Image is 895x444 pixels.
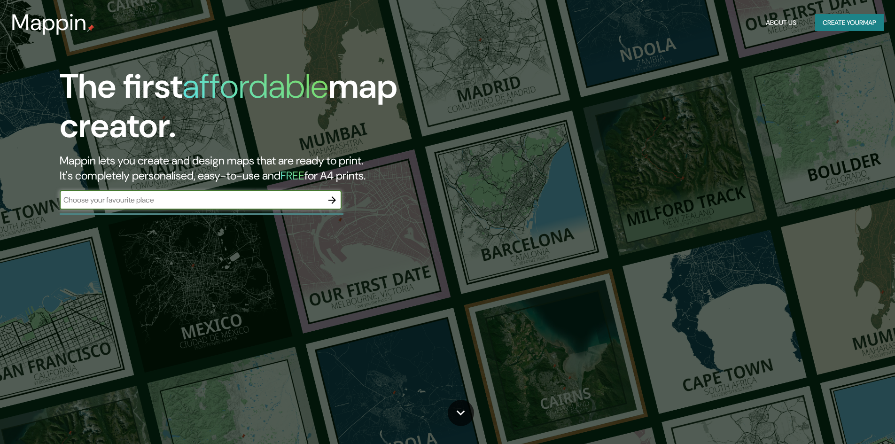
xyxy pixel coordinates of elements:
h5: FREE [280,168,304,183]
h3: Mappin [11,9,87,36]
h1: The first map creator. [60,67,507,153]
img: mappin-pin [87,24,94,32]
input: Choose your favourite place [60,195,323,205]
button: Create yourmap [815,14,884,31]
button: About Us [762,14,800,31]
h1: affordable [182,64,328,108]
h2: Mappin lets you create and design maps that are ready to print. It's completely personalised, eas... [60,153,507,183]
